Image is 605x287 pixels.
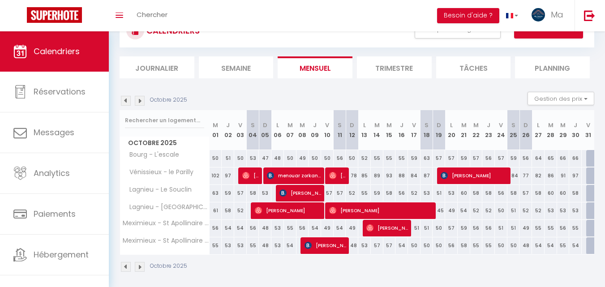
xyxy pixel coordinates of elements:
[296,110,309,150] th: 08
[569,185,582,201] div: 58
[150,96,187,104] p: Octobre 2025
[458,237,470,254] div: 58
[458,185,470,201] div: 60
[7,4,34,30] button: Ouvrir le widget de chat LiveChat
[27,7,82,23] img: Super Booking
[487,121,490,129] abbr: J
[213,121,218,129] abbr: M
[515,56,590,78] li: Planning
[234,110,247,150] th: 03
[519,150,532,167] div: 56
[346,150,358,167] div: 50
[263,121,267,129] abbr: D
[450,121,453,129] abbr: L
[329,202,433,219] span: [PERSON_NAME]
[309,110,321,150] th: 09
[420,185,433,201] div: 53
[420,220,433,236] div: 51
[296,220,309,236] div: 56
[557,237,570,254] div: 55
[210,150,222,167] div: 50
[222,202,234,219] div: 58
[507,202,520,219] div: 51
[259,220,271,236] div: 48
[408,167,420,184] div: 84
[545,220,557,236] div: 55
[445,185,458,201] div: 53
[296,150,309,167] div: 49
[519,167,532,184] div: 77
[267,167,321,184] span: menouar zorkani SERVICE PARTENAIRE
[507,185,520,201] div: 58
[519,237,532,254] div: 48
[284,220,296,236] div: 55
[247,237,259,254] div: 55
[532,185,545,201] div: 58
[210,237,222,254] div: 55
[408,185,420,201] div: 52
[371,167,383,184] div: 89
[358,167,371,184] div: 85
[445,110,458,150] th: 20
[482,220,495,236] div: 56
[551,9,563,20] span: Ma
[433,150,445,167] div: 57
[284,110,296,150] th: 07
[458,150,470,167] div: 59
[408,110,420,150] th: 17
[346,167,358,184] div: 78
[121,167,196,177] span: Vénissieux - le Parilly
[383,185,396,201] div: 58
[557,185,570,201] div: 60
[325,121,329,129] abbr: V
[34,249,89,260] span: Hébergement
[495,237,507,254] div: 50
[482,110,495,150] th: 23
[519,185,532,201] div: 57
[371,185,383,201] div: 59
[234,150,247,167] div: 50
[436,56,511,78] li: Tâches
[210,220,222,236] div: 56
[445,220,458,236] div: 57
[470,202,483,219] div: 52
[121,202,211,212] span: Lagnieu - [GEOGRAPHIC_DATA]
[346,185,358,201] div: 52
[495,202,507,219] div: 50
[247,150,259,167] div: 53
[584,10,595,21] img: logout
[519,220,532,236] div: 49
[321,150,334,167] div: 50
[383,167,396,184] div: 93
[532,202,545,219] div: 52
[507,237,520,254] div: 50
[329,167,346,184] span: [PERSON_NAME]
[374,121,380,129] abbr: M
[120,56,194,78] li: Journalier
[445,202,458,219] div: 49
[507,167,520,184] div: 84
[251,121,255,129] abbr: S
[408,237,420,254] div: 50
[121,220,211,227] span: Meximieux - St Apollinaire n°2
[346,110,358,150] th: 12
[321,110,334,150] th: 10
[458,110,470,150] th: 21
[582,110,594,150] th: 31
[569,202,582,219] div: 53
[445,237,458,254] div: 56
[358,150,371,167] div: 52
[210,185,222,201] div: 63
[437,8,499,23] button: Besoin d'aide ?
[470,185,483,201] div: 58
[557,167,570,184] div: 91
[210,110,222,150] th: 01
[309,150,321,167] div: 50
[445,150,458,167] div: 57
[400,121,403,129] abbr: J
[557,150,570,167] div: 66
[420,110,433,150] th: 18
[395,150,408,167] div: 55
[259,185,271,201] div: 53
[383,237,396,254] div: 57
